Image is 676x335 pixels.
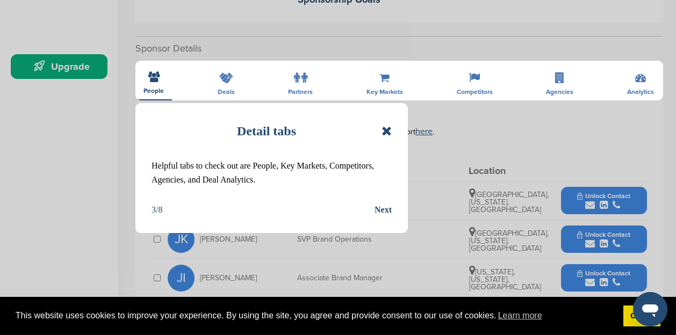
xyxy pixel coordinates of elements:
iframe: Button to launch messaging window [633,292,667,326]
a: dismiss cookie message [623,305,660,327]
button: Next [375,203,392,217]
h1: Detail tabs [237,119,296,143]
span: This website uses cookies to improve your experience. By using the site, you agree and provide co... [16,308,615,324]
p: Helpful tabs to check out are People, Key Markets, Competitors, Agencies, and Deal Analytics. [152,159,392,187]
div: 3/8 [152,203,162,217]
a: learn more about cookies [497,308,544,324]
